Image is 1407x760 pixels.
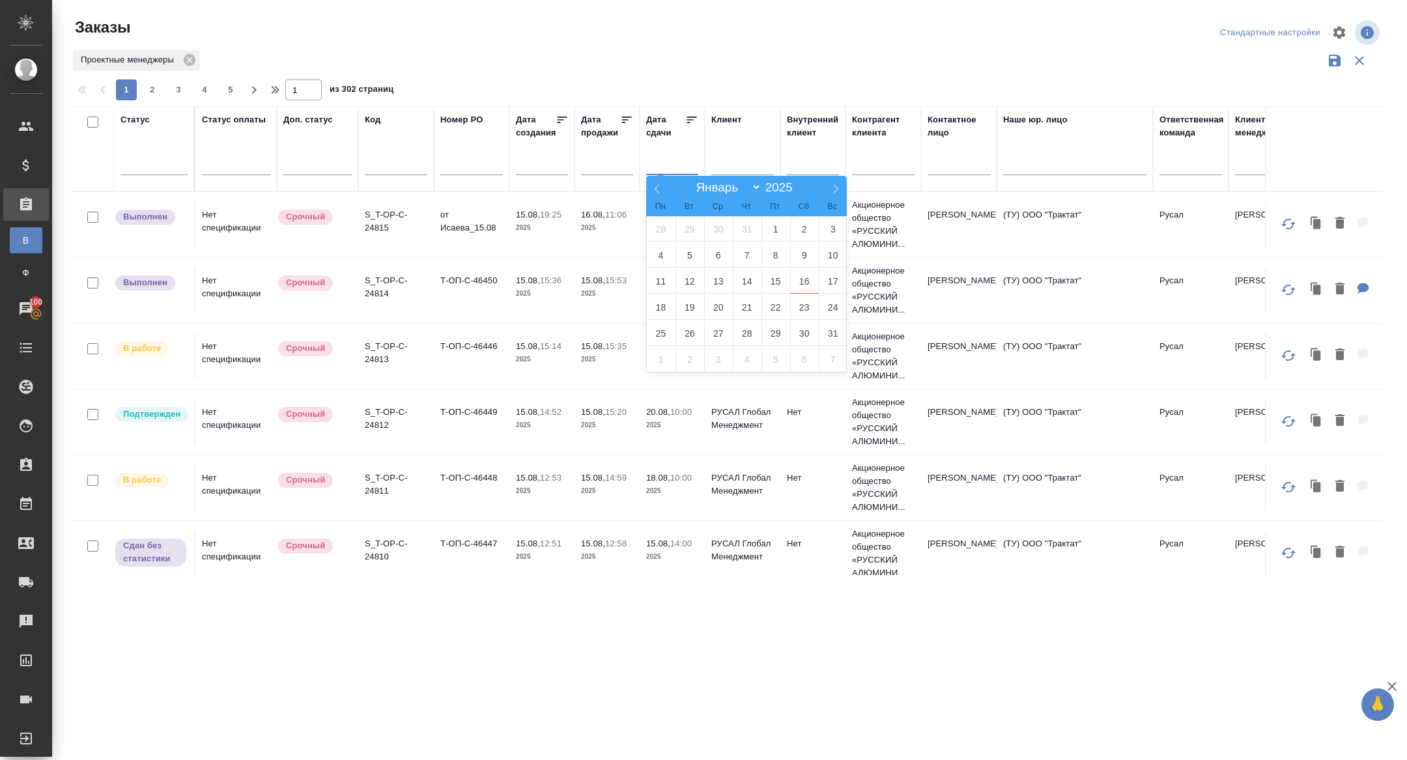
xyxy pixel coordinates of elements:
[581,275,605,285] p: 15.08,
[516,419,568,432] p: 2025
[1153,268,1229,313] td: Русал
[921,268,997,313] td: [PERSON_NAME]
[434,531,509,576] td: Т-ОП-С-46447
[704,294,733,320] span: Август 20, 2025
[1273,208,1304,240] button: Обновить
[277,537,352,555] div: Выставляется автоматически, если на указанный объем услуг необходимо больше времени в стандартном...
[852,330,915,382] p: Акционерное общество «РУССКИЙ АЛЮМИНИ...
[277,274,352,292] div: Выставляется автоматически, если на указанный объем услуг необходимо больше времени в стандартном...
[605,539,627,548] p: 12:58
[921,465,997,511] td: [PERSON_NAME]
[1229,399,1304,445] td: [PERSON_NAME]
[1153,531,1229,576] td: Русал
[1355,20,1382,45] span: Посмотреть информацию
[852,462,915,514] p: Акционерное общество «РУССКИЙ АЛЮМИНИ...
[675,216,704,242] span: Июль 29, 2025
[581,113,620,139] div: Дата продажи
[675,203,703,211] span: Вт
[114,208,188,226] div: Выставляет ПМ после сдачи и проведения начислений. Последний этап для ПМа
[516,550,568,563] p: 2025
[732,203,761,211] span: Чт
[921,202,997,247] td: [PERSON_NAME]
[761,294,790,320] span: Август 22, 2025
[540,341,561,351] p: 15:14
[16,234,36,247] span: В
[540,275,561,285] p: 15:36
[1273,537,1304,569] button: Обновить
[123,276,167,289] p: Выполнен
[1273,340,1304,371] button: Обновить
[1329,473,1351,500] button: Удалить
[286,539,325,552] p: Срочный
[675,294,704,320] span: Август 19, 2025
[690,180,761,195] select: Month
[997,268,1153,313] td: (ТУ) ООО "Трактат"
[646,473,670,483] p: 18.08,
[647,268,675,294] span: Август 11, 2025
[81,53,178,66] p: Проектные менеджеры
[1229,333,1304,379] td: [PERSON_NAME]
[1329,408,1351,434] button: Удалить
[675,268,704,294] span: Август 12, 2025
[852,528,915,580] p: Акционерное общество «РУССКИЙ АЛЮМИНИ...
[852,113,915,139] div: Контрагент клиента
[72,17,130,38] span: Заказы
[761,268,790,294] span: Август 15, 2025
[440,113,483,126] div: Номер PO
[761,203,789,211] span: Пт
[168,83,189,96] span: 3
[581,473,605,483] p: 15.08,
[1347,48,1372,73] button: Сбросить фильтры
[1304,276,1329,303] button: Клонировать
[21,296,51,309] span: 100
[646,419,698,432] p: 2025
[277,406,352,423] div: Выставляется автоматически, если на указанный объем услуг необходимо больше времени в стандартном...
[195,465,277,511] td: Нет спецификации
[647,346,675,372] span: Сентябрь 1, 2025
[1304,473,1329,500] button: Клонировать
[1229,531,1304,576] td: [PERSON_NAME]
[581,550,633,563] p: 2025
[277,340,352,358] div: Выставляется автоматически, если на указанный объем услуг необходимо больше времени в стандартном...
[997,465,1153,511] td: (ТУ) ООО "Трактат"
[516,113,556,139] div: Дата создания
[168,79,189,100] button: 3
[761,346,790,372] span: Сентябрь 5, 2025
[434,399,509,445] td: Т-ОП-С-46449
[605,210,627,219] p: 11:06
[365,340,427,366] p: S_T-OP-C-24813
[711,471,774,498] p: РУСАЛ Глобал Менеджмент
[997,399,1153,445] td: (ТУ) ООО "Трактат"
[123,473,161,486] p: В работе
[790,320,819,346] span: Август 30, 2025
[10,260,42,286] a: Ф
[733,294,761,320] span: Август 21, 2025
[1273,406,1304,437] button: Обновить
[286,210,325,223] p: Срочный
[365,274,427,300] p: S_T-OP-C-24814
[434,465,509,511] td: Т-ОП-С-46448
[790,294,819,320] span: Август 23, 2025
[516,539,540,548] p: 15.08,
[670,407,692,417] p: 10:00
[581,210,605,219] p: 16.08,
[195,399,277,445] td: Нет спецификации
[787,406,839,419] p: Нет
[997,202,1153,247] td: (ТУ) ООО "Трактат"
[194,83,215,96] span: 4
[540,473,561,483] p: 12:53
[670,539,692,548] p: 14:00
[540,210,561,219] p: 19:25
[123,408,180,421] p: Подтвержден
[1304,408,1329,434] button: Клонировать
[1329,210,1351,237] button: Удалить
[1235,113,1298,139] div: Клиентские менеджеры
[516,407,540,417] p: 15.08,
[123,539,178,565] p: Сдан без статистики
[365,113,380,126] div: Код
[114,340,188,358] div: Выставляет ПМ после принятия заказа от КМа
[790,242,819,268] span: Август 9, 2025
[790,346,819,372] span: Сентябрь 6, 2025
[819,320,847,346] span: Август 31, 2025
[733,320,761,346] span: Август 28, 2025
